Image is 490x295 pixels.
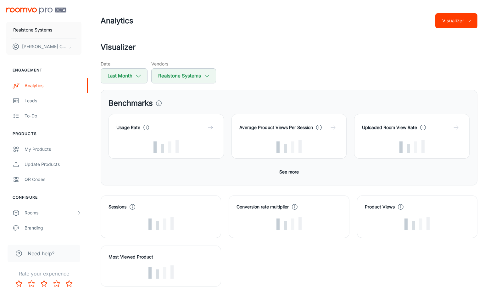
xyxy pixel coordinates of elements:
[276,140,302,153] img: Loading
[28,250,54,257] span: Need help?
[13,26,52,33] p: Realstone Systems
[25,176,81,183] div: QR Codes
[63,277,75,290] button: Rate 5 star
[5,270,83,277] p: Rate your experience
[365,203,395,210] h4: Product Views
[109,203,126,210] h4: Sessions
[435,13,477,28] button: Visualizer
[153,140,179,153] img: Loading
[362,124,417,131] h4: Uploaded Room View Rate
[101,60,148,67] h5: Date
[101,15,133,26] h1: Analytics
[38,277,50,290] button: Rate 3 star
[277,166,301,178] button: See more
[101,42,477,53] h2: Visualizer
[237,203,289,210] h4: Conversion rate multiplier
[25,277,38,290] button: Rate 2 star
[148,265,174,279] img: Loading
[13,277,25,290] button: Rate 1 star
[276,217,302,230] img: Loading
[6,8,66,14] img: Roomvo PRO Beta
[50,277,63,290] button: Rate 4 star
[109,98,153,109] h3: Benchmarks
[25,112,81,119] div: To-do
[116,124,140,131] h4: Usage Rate
[25,146,81,153] div: My Products
[148,217,174,230] img: Loading
[6,38,81,55] button: [PERSON_NAME] Cumming
[399,140,425,153] img: Loading
[109,253,213,260] h4: Most Viewed Product
[101,68,148,83] button: Last Month
[25,209,76,216] div: Rooms
[239,124,313,131] h4: Average Product Views Per Session
[151,60,216,67] h5: Vendors
[25,82,81,89] div: Analytics
[25,224,81,231] div: Branding
[25,97,81,104] div: Leads
[22,43,66,50] p: [PERSON_NAME] Cumming
[25,161,81,168] div: Update Products
[151,68,216,83] button: Realstone Systems
[6,22,81,38] button: Realstone Systems
[404,217,430,230] img: Loading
